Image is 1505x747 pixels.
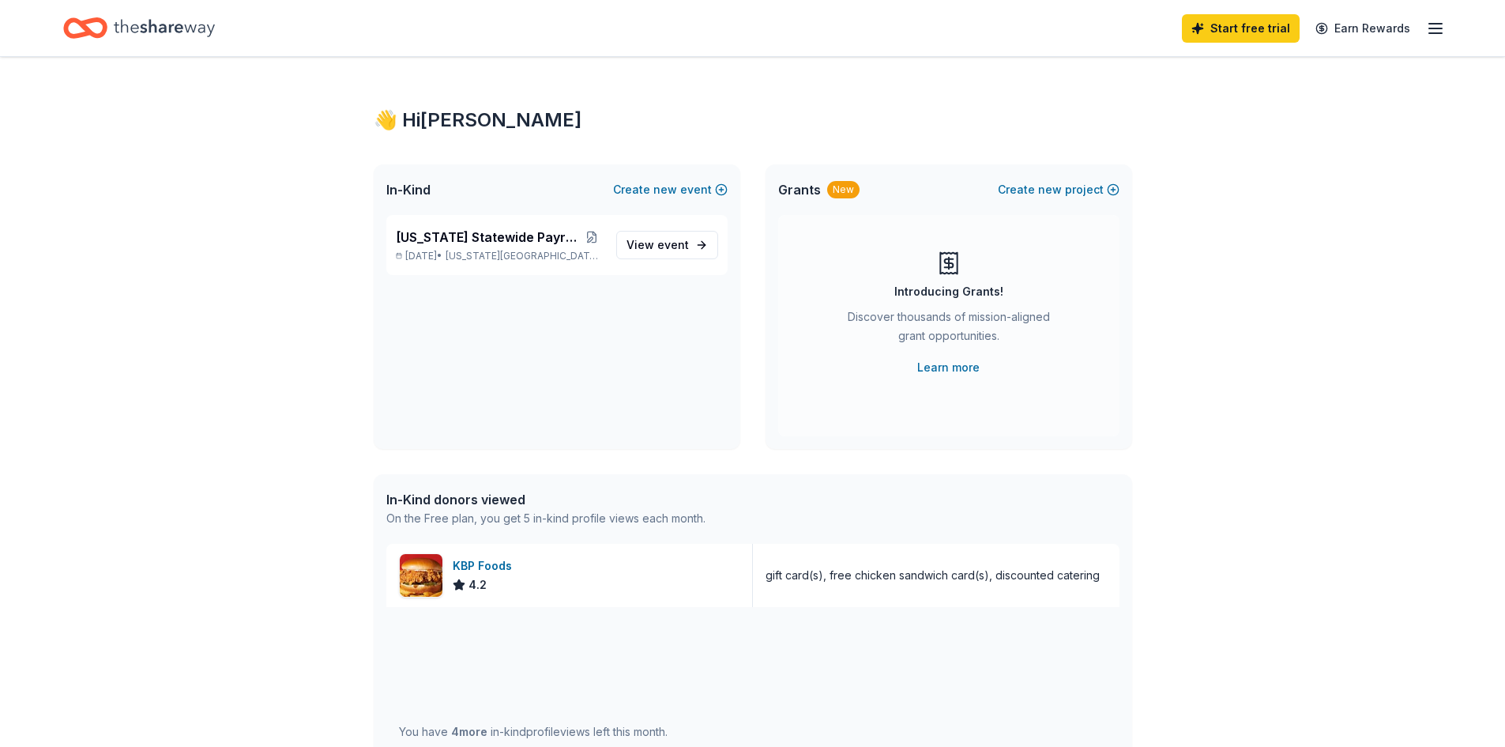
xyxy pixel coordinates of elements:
img: Image for KBP Foods [400,554,442,597]
a: Start free trial [1182,14,1300,43]
div: In-Kind donors viewed [386,490,705,509]
span: View [626,236,689,255]
a: Home [63,9,215,47]
span: In-Kind [386,180,431,199]
a: View event [616,231,718,259]
span: new [1038,180,1062,199]
div: On the Free plan, you get 5 in-kind profile views each month. [386,509,705,528]
p: [DATE] • [396,250,604,262]
a: Learn more [917,358,980,377]
span: event [657,238,689,251]
div: You have in-kind profile views left this month. [399,722,668,741]
span: [US_STATE][GEOGRAPHIC_DATA], [GEOGRAPHIC_DATA] [446,250,603,262]
div: Introducing Grants! [894,282,1003,301]
span: 4.2 [468,575,487,594]
div: New [827,181,860,198]
span: [US_STATE] Statewide Payroll Conference [396,228,581,247]
span: Grants [778,180,821,199]
div: 👋 Hi [PERSON_NAME] [374,108,1132,133]
button: Createnewproject [998,180,1119,199]
div: KBP Foods [453,556,518,575]
a: Earn Rewards [1306,14,1420,43]
div: Discover thousands of mission-aligned grant opportunities. [841,307,1056,352]
span: 4 more [451,725,487,738]
button: Createnewevent [613,180,728,199]
span: new [653,180,677,199]
div: gift card(s), free chicken sandwich card(s), discounted catering [766,566,1100,585]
